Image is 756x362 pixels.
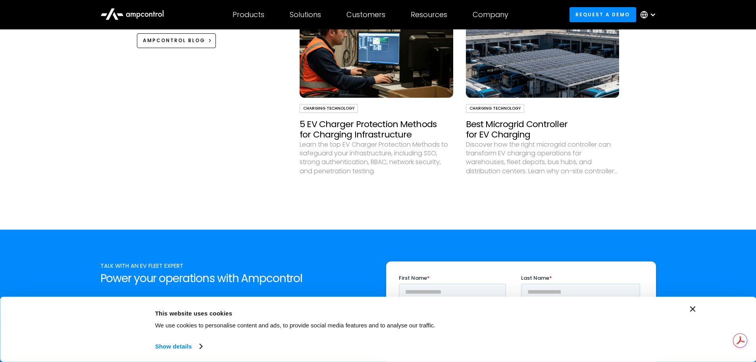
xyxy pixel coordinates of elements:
[466,119,619,140] h3: Best Microgrid Controller for EV Charging
[100,272,370,285] h2: Power your operations with Ampcontrol
[411,10,447,19] div: Resources
[290,10,321,19] div: Solutions
[155,308,544,318] div: This website uses cookies
[466,7,619,204] a: Charging TechnologyBest Microgrid Controller for EV ChargingDiscover how the right microgrid cont...
[300,140,453,176] p: Learn the top EV Charger Protection Methods to safeguard your infrastructure, including SSO, stro...
[143,37,205,44] div: Ampcontrol Blog
[300,119,453,140] h3: 5 EV Charger Protection Methods for Charging Infrastructure
[233,10,264,19] div: Products
[466,140,619,176] p: Discover how the right microgrid controller can transform EV charging operations for warehouses, ...
[100,261,370,270] div: TALK WITH AN EV FLEET EXPERT
[300,7,453,204] a: Charging Technology5 EV Charger Protection Methods for Charging InfrastructureLearn the top EV Ch...
[466,104,524,113] div: Charging Technology
[155,341,202,352] a: Show details
[473,10,508,19] div: Company
[300,104,358,113] div: Charging Technology
[562,306,675,329] button: Okay
[346,10,385,19] div: Customers
[690,306,696,312] button: Close banner
[137,33,216,48] a: Ampcontrol Blog
[569,7,636,22] a: Request a demo
[155,322,436,329] span: We use cookies to personalise content and ads, to provide social media features and to analyse ou...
